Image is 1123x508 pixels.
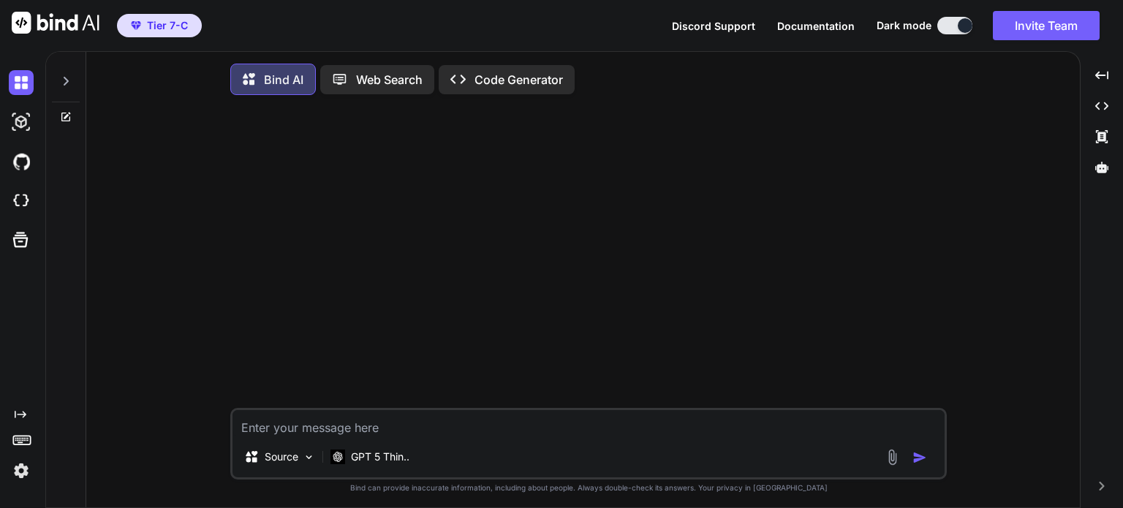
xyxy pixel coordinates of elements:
[884,449,901,466] img: attachment
[264,71,303,88] p: Bind AI
[265,450,298,464] p: Source
[9,70,34,95] img: darkChat
[351,450,409,464] p: GPT 5 Thin..
[777,20,855,32] span: Documentation
[356,71,423,88] p: Web Search
[474,71,563,88] p: Code Generator
[9,110,34,134] img: darkAi-studio
[672,20,755,32] span: Discord Support
[117,14,202,37] button: premiumTier 7-C
[303,451,315,463] img: Pick Models
[877,18,931,33] span: Dark mode
[672,18,755,34] button: Discord Support
[330,450,345,463] img: GPT 5 Thinking High
[993,11,1100,40] button: Invite Team
[9,189,34,213] img: cloudideIcon
[9,149,34,174] img: githubDark
[230,482,947,493] p: Bind can provide inaccurate information, including about people. Always double-check its answers....
[912,450,927,465] img: icon
[147,18,188,33] span: Tier 7-C
[9,458,34,483] img: settings
[777,18,855,34] button: Documentation
[131,21,141,30] img: premium
[12,12,99,34] img: Bind AI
